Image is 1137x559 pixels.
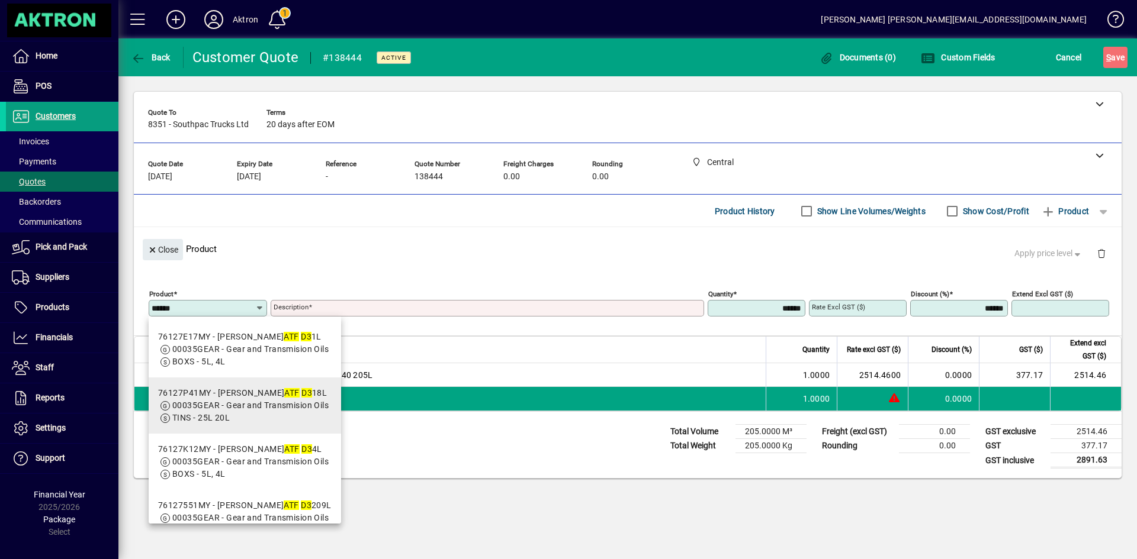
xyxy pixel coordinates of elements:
div: Product [134,227,1122,270]
span: Back [131,53,171,62]
div: 76127E17MY - [PERSON_NAME] 1L [158,331,329,343]
mat-label: Description [274,303,309,311]
span: Staff [36,363,54,372]
span: [DATE] [148,172,172,182]
a: Backorders [6,192,118,212]
button: Back [128,47,174,68]
td: 0.0000 [908,363,979,387]
span: 8351 - Southpac Trucks Ltd [148,120,249,130]
a: POS [6,72,118,101]
em: D3 [301,332,311,341]
div: Aktron [233,10,258,29]
span: Support [36,453,65,463]
button: Save [1103,47,1128,68]
a: Quotes [6,172,118,192]
span: 138444 [415,172,443,182]
span: Reports [36,393,65,402]
span: Documents (0) [819,53,896,62]
a: Financials [6,323,118,353]
span: 1.0000 [803,393,830,405]
a: Staff [6,353,118,383]
mat-option: 76127551MY - Petronas Tutela ATF D3 209L [149,490,341,546]
div: Customer Quote [192,48,299,67]
td: GST exclusive [979,425,1051,439]
span: [DATE] [237,172,261,182]
button: Apply price level [1010,243,1088,264]
em: ATF [284,332,298,341]
em: D3 [301,500,311,510]
a: Invoices [6,131,118,151]
td: 377.17 [979,363,1050,387]
td: 2514.46 [1050,363,1121,387]
span: Communications [12,217,82,227]
em: ATF [284,500,298,510]
app-page-header-button: Delete [1087,248,1116,259]
td: GST inclusive [979,453,1051,468]
span: Quantity [802,343,830,356]
td: 2514.46 [1051,425,1122,439]
td: 0.0000 [908,387,979,411]
span: Extend excl GST ($) [1058,337,1106,363]
span: POS [36,81,52,91]
div: 76127K12MY - [PERSON_NAME] 4L [158,443,329,455]
div: 76127551MY - [PERSON_NAME] 209L [158,499,332,512]
span: 00035GEAR - Gear and Transmision Oils [172,457,329,466]
em: D3 [301,388,312,398]
em: ATF [284,388,299,398]
span: Settings [36,423,66,432]
a: Communications [6,212,118,232]
span: - [326,172,328,182]
button: Profile [195,9,233,30]
mat-label: Discount (%) [911,290,949,298]
td: 377.17 [1051,439,1122,453]
span: Product History [715,202,775,221]
a: Settings [6,413,118,443]
button: Custom Fields [918,47,998,68]
div: [PERSON_NAME] [PERSON_NAME][EMAIL_ADDRESS][DOMAIN_NAME] [821,10,1087,29]
button: Delete [1087,239,1116,267]
span: Active [381,54,406,62]
td: 0.00 [899,439,970,453]
button: Documents (0) [816,47,899,68]
div: 76127P41MY - [PERSON_NAME] 18L [158,387,329,399]
mat-option: 76127K12MY - Petronas Tutela ATF D3 4L [149,434,341,490]
td: Total Weight [664,439,735,453]
span: Financials [36,332,73,342]
app-page-header-button: Back [118,47,184,68]
span: 00035GEAR - Gear and Transmision Oils [172,400,329,410]
span: Financial Year [34,490,85,499]
span: 1.0000 [803,369,830,381]
mat-option: 76127E17MY - Petronas Tutela ATF D3 1L [149,321,341,377]
a: Pick and Pack [6,232,118,262]
span: 00035GEAR - Gear and Transmision Oils [172,344,329,354]
span: Customers [36,111,76,121]
div: 2514.4600 [844,369,901,381]
span: 0.00 [503,172,520,182]
mat-label: Product [149,290,174,298]
button: Add [157,9,195,30]
span: BOXS - 5L, 4L [172,469,226,479]
span: Pick and Pack [36,242,87,251]
span: TINS - 25L 20L [172,413,230,422]
td: 2891.63 [1051,453,1122,468]
span: GST ($) [1019,343,1043,356]
span: 20 days after EOM [266,120,335,130]
label: Show Line Volumes/Weights [815,205,926,217]
span: Discount (%) [932,343,972,356]
em: D3 [301,444,312,454]
span: Package [43,515,75,524]
em: ATF [284,444,299,454]
span: Payments [12,157,56,166]
mat-label: Extend excl GST ($) [1012,290,1073,298]
span: Rate excl GST ($) [847,343,901,356]
a: Payments [6,151,118,172]
td: 205.0000 Kg [735,439,807,453]
span: Custom Fields [921,53,995,62]
span: Quotes [12,177,46,186]
mat-label: Quantity [708,290,733,298]
button: Cancel [1053,47,1085,68]
app-page-header-button: Close [140,244,186,254]
span: Products [36,302,69,312]
a: Products [6,293,118,322]
span: Invoices [12,137,49,146]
